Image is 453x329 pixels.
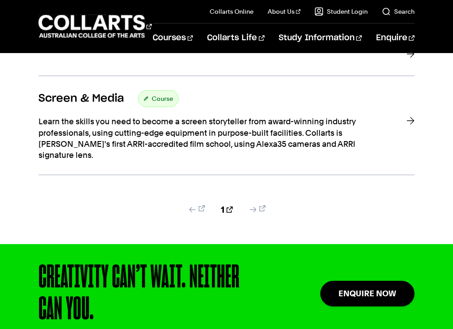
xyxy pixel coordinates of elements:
p: Learn the skills you need to become a screen storyteller from award-winning industry professional... [38,116,392,161]
a: Student Login [315,7,368,16]
a: Courses [153,23,193,53]
h3: Screen & Media [38,92,124,105]
a: About Us [268,7,300,16]
a: 1 [221,203,233,216]
a: Enquire [376,23,415,53]
div: CREATIVITY CAN’T WAIT. NEITHER CAN YOU. [38,262,264,325]
a: Search [382,7,415,16]
a: Collarts Life [207,23,264,53]
div: Go to homepage [38,14,131,39]
a: Enquire Now [320,281,415,306]
span: Course [152,92,173,105]
a: Collarts Online [210,7,253,16]
a: Screen & Media Course Learn the skills you need to become a screen storyteller from award-winning... [38,90,415,175]
a: Study Information [279,23,362,53]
